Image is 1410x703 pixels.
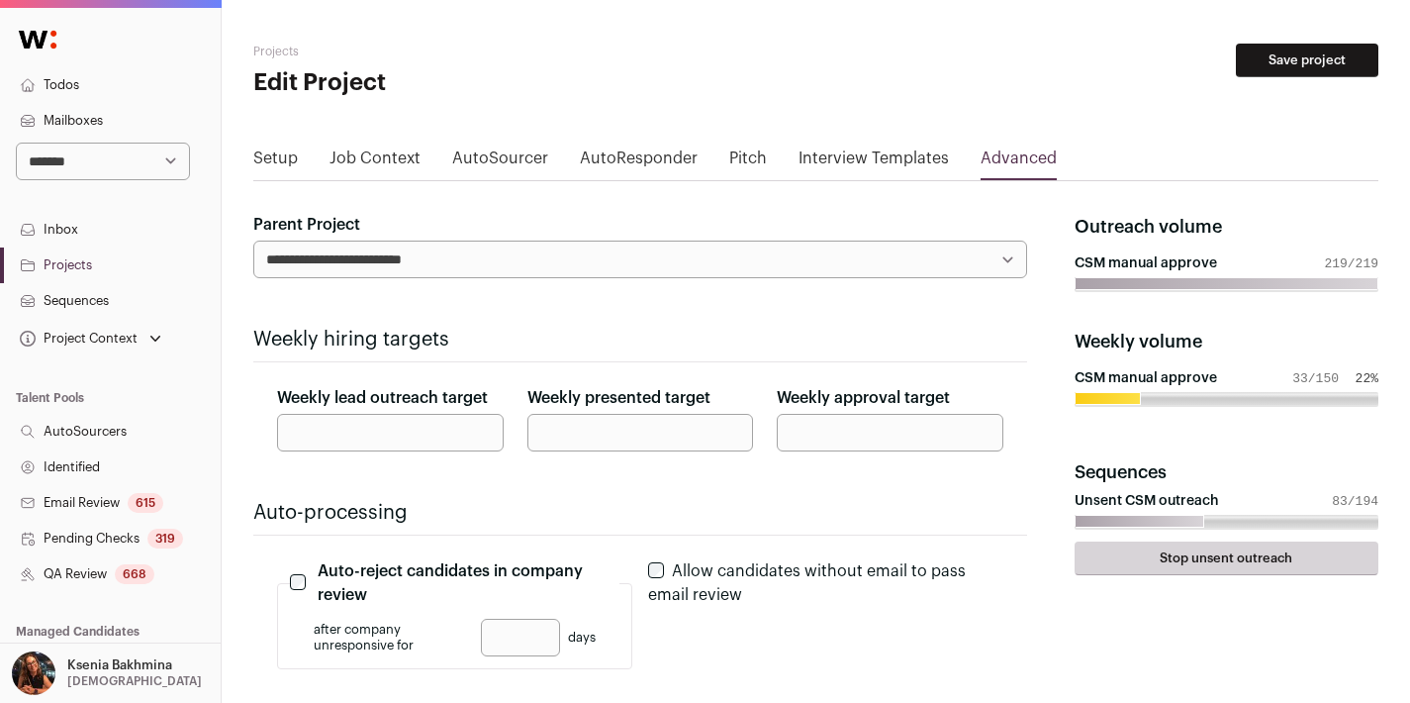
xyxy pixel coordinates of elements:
[8,652,206,695] button: Open dropdown
[1075,328,1379,355] h3: Weekly volume
[253,67,628,99] h1: Edit Project
[318,559,619,607] label: Auto-reject candidates in company review
[729,147,767,178] a: Pitch
[253,499,1027,527] h2: Auto-processing
[314,622,473,653] span: after company unresponsive for
[67,657,172,673] p: Ksenia Bakhmina
[452,147,548,178] a: AutoSourcer
[128,493,163,513] div: 615
[1075,213,1379,241] h3: Outreach volume
[147,529,183,549] div: 319
[277,386,488,410] label: Weekly lead outreach target
[16,325,165,352] button: Open dropdown
[1355,372,1378,385] span: 22%
[115,564,154,584] div: 668
[1075,458,1379,486] h3: Sequences
[777,386,950,410] label: Weekly approval target
[799,147,949,178] a: Interview Templates
[580,147,698,178] a: AutoResponder
[12,652,55,695] img: 13968079-medium_jpg
[1332,495,1378,508] span: 83/194
[1324,257,1378,270] span: 219/219
[527,386,710,410] label: Weekly presented target
[648,563,966,603] label: Allow candidates without email to pass email review
[568,630,596,646] span: days
[329,147,421,178] a: Job Context
[1075,371,1217,385] h4: CSM manual approve
[253,213,360,237] label: Parent Project
[253,326,1027,353] h2: Weekly hiring targets
[1075,494,1219,508] h4: Unsent CSM outreach
[16,331,138,347] div: Project Context
[981,147,1057,178] a: Advanced
[253,147,298,178] a: Setup
[1075,542,1379,575] a: Stop unsent outreach
[253,44,628,59] h2: Projects
[67,673,202,689] p: [DEMOGRAPHIC_DATA]
[1292,372,1339,385] span: 33/150
[1075,256,1217,270] h4: CSM manual approve
[8,20,67,59] img: Wellfound
[1236,44,1378,77] button: Save project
